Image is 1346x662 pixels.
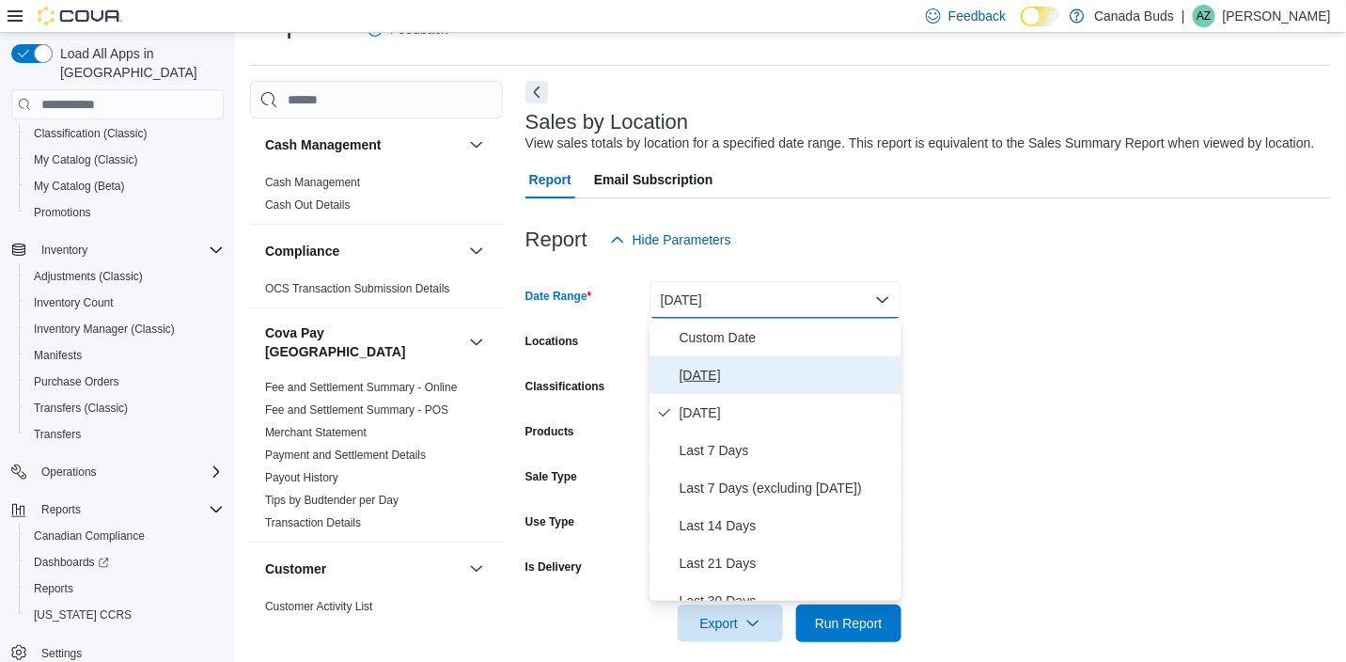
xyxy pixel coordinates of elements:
span: Promotions [26,201,224,224]
span: Transfers (Classic) [34,401,128,416]
span: Purchase Orders [34,374,119,389]
button: Inventory Manager (Classic) [19,316,231,342]
span: Last 21 Days [680,552,894,575]
span: My Catalog (Classic) [34,152,138,167]
span: Inventory Manager (Classic) [26,318,224,340]
h3: Customer [265,560,326,578]
span: Purchase Orders [26,370,224,393]
p: Canada Buds [1094,5,1174,27]
span: Load All Apps in [GEOGRAPHIC_DATA] [53,44,224,82]
span: Reports [34,498,224,521]
a: Dashboards [19,549,231,575]
button: My Catalog (Beta) [19,173,231,199]
label: Products [525,424,574,439]
a: Payment and Settlement Details [265,449,426,462]
span: Report [529,161,571,198]
button: Manifests [19,342,231,369]
span: Last 7 Days (excluding [DATE]) [680,477,894,499]
a: Merchant Statement [265,426,367,439]
span: Classification (Classic) [34,126,148,141]
label: Date Range [525,289,592,304]
span: Washington CCRS [26,604,224,626]
div: Cova Pay [GEOGRAPHIC_DATA] [250,376,503,542]
button: Canadian Compliance [19,523,231,549]
a: Cash Out Details [265,198,351,212]
button: Operations [4,459,231,485]
a: Purchase Orders [26,370,127,393]
button: Cash Management [265,135,462,154]
span: OCS Transaction Submission Details [265,281,450,296]
button: Reports [34,498,88,521]
span: Transfers [26,423,224,446]
button: My Catalog (Classic) [19,147,231,173]
span: Tips by Budtender per Day [265,493,399,508]
div: Select listbox [650,319,901,601]
span: Export [689,605,772,642]
span: Reports [26,577,224,600]
button: Run Report [796,605,901,642]
a: OCS Transaction Submission Details [265,282,450,295]
span: Manifests [34,348,82,363]
span: Inventory Manager (Classic) [34,322,175,337]
a: Inventory Manager (Classic) [26,318,182,340]
div: View sales totals by location for a specified date range. This report is equivalent to the Sales ... [525,134,1315,153]
button: Cova Pay [GEOGRAPHIC_DATA] [265,323,462,361]
span: Feedback [948,7,1006,25]
a: Adjustments (Classic) [26,265,150,288]
span: Promotions [34,205,91,220]
span: Settings [41,646,82,661]
button: Next [525,81,548,103]
span: Reports [41,502,81,517]
button: Customer [265,560,462,578]
span: Reports [34,581,73,596]
span: Last 30 Days [680,590,894,612]
span: Payout History [265,470,338,485]
h3: Cash Management [265,135,382,154]
h3: Report [525,229,587,251]
span: [DATE] [680,402,894,424]
button: Transfers [19,421,231,448]
a: Promotions [26,201,99,224]
a: Manifests [26,344,89,367]
span: [DATE] [680,364,894,386]
label: Classifications [525,379,605,394]
button: [DATE] [650,281,901,319]
button: Purchase Orders [19,369,231,395]
label: Is Delivery [525,560,582,575]
div: Compliance [250,277,503,307]
a: Transfers (Classic) [26,397,135,419]
span: Adjustments (Classic) [26,265,224,288]
span: Operations [41,465,97,480]
button: Cova Pay [GEOGRAPHIC_DATA] [465,331,488,354]
button: Inventory [4,237,231,263]
button: Promotions [19,199,231,226]
span: Dark Mode [1021,26,1022,27]
a: Reports [26,577,81,600]
span: Adjustments (Classic) [34,269,143,284]
label: Use Type [525,514,574,529]
a: My Catalog (Beta) [26,175,133,197]
span: Last 14 Days [680,514,894,537]
a: Dashboards [26,551,117,574]
a: Transaction Details [265,516,361,529]
span: Fee and Settlement Summary - POS [265,402,448,418]
span: My Catalog (Beta) [26,175,224,197]
button: Reports [4,496,231,523]
span: My Catalog (Beta) [34,179,125,194]
a: [US_STATE] CCRS [26,604,139,626]
span: Canadian Compliance [34,528,145,544]
h3: Compliance [265,242,339,260]
span: Canadian Compliance [26,525,224,547]
span: Inventory [41,243,87,258]
button: Adjustments (Classic) [19,263,231,290]
h3: Sales by Location [525,111,689,134]
button: Transfers (Classic) [19,395,231,421]
span: Transfers (Classic) [26,397,224,419]
label: Sale Type [525,469,577,484]
a: Canadian Compliance [26,525,152,547]
span: Hide Parameters [633,230,731,249]
span: Inventory Count [34,295,114,310]
p: | [1182,5,1185,27]
button: Classification (Classic) [19,120,231,147]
